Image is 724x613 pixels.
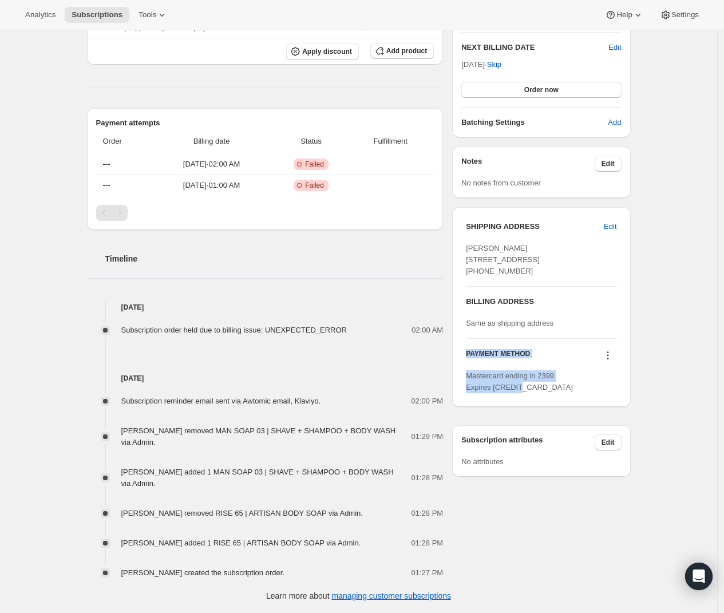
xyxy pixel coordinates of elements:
span: --- [103,160,110,168]
span: [PERSON_NAME] removed MAN SOAP 03 | SHAVE + SHAMPOO + BODY WASH via Admin. [121,426,396,446]
button: Edit [595,434,622,450]
span: Billing date [155,136,268,147]
span: 01:28 PM [412,537,444,549]
span: 01:29 PM [412,431,444,442]
span: Order now [524,85,559,94]
span: --- [103,181,110,189]
h3: BILLING ADDRESS [466,296,616,307]
span: Subscription reminder email sent via Awtomic email, Klaviyo. [121,397,321,405]
span: [PERSON_NAME] [STREET_ADDRESS] [PHONE_NUMBER] [466,244,540,275]
a: managing customer subscriptions [331,591,451,600]
span: 02:00 PM [412,396,444,407]
span: Add product [386,46,427,56]
span: [PERSON_NAME] removed RISE 65 | ARTISAN BODY SOAP via Admin. [121,509,363,517]
span: Skip [487,59,501,70]
span: 02:00 AM [412,325,443,336]
span: Subscriptions [72,10,122,19]
span: Failed [305,181,324,190]
h3: PAYMENT METHOD [466,349,530,365]
button: Apply discount [286,43,359,60]
button: Help [598,7,650,23]
span: Help [616,10,632,19]
h2: NEXT BILLING DATE [461,42,608,53]
p: Learn more about [266,590,451,602]
span: [DATE] · [461,60,501,69]
span: [PERSON_NAME] added 1 MAN SOAP 03 | SHAVE + SHAMPOO + BODY WASH via Admin. [121,468,394,488]
span: Failed [305,160,324,169]
span: 01:28 PM [412,472,444,484]
h3: Notes [461,156,595,172]
button: Edit [608,42,621,53]
button: Edit [597,217,623,236]
span: [PERSON_NAME] added 1 RISE 65 | ARTISAN BODY SOAP via Admin. [121,539,361,547]
span: [DATE] · 02:00 AM [155,159,268,170]
span: No notes from customer [461,179,541,187]
span: Mastercard ending in 2399 Expires [CREDIT_CARD_DATA] [466,371,573,391]
span: [DATE] · 01:00 AM [155,180,268,191]
span: Status [275,136,347,147]
nav: Pagination [96,205,434,221]
h2: Timeline [105,253,444,264]
button: Add [601,113,628,132]
span: Same as shipping address [466,319,553,327]
h3: SHIPPING ADDRESS [466,221,604,232]
div: Open Intercom Messenger [685,563,713,590]
button: Add product [370,43,434,59]
span: Edit [602,159,615,168]
span: [PERSON_NAME] created the subscription order. [121,568,284,577]
span: Edit [604,221,616,232]
h4: [DATE] [87,302,444,313]
span: Settings [671,10,699,19]
span: Edit [602,438,615,447]
h3: Subscription attributes [461,434,595,450]
span: 01:28 PM [412,508,444,519]
span: 01:27 PM [412,567,444,579]
button: Tools [132,7,175,23]
button: Edit [595,156,622,172]
th: Order [96,129,152,154]
button: Order now [461,82,621,98]
span: Subscription order held due to billing issue: UNEXPECTED_ERROR [121,326,347,334]
span: No attributes [461,457,504,466]
span: Analytics [25,10,56,19]
span: Add [608,117,621,128]
h2: Payment attempts [96,117,434,129]
h6: Batching Settings [461,117,608,128]
h4: [DATE] [87,373,444,384]
span: Tools [139,10,156,19]
button: Skip [480,56,508,74]
span: Fulfillment [354,136,427,147]
button: Settings [653,7,706,23]
button: Subscriptions [65,7,129,23]
button: Analytics [18,7,62,23]
span: Apply discount [302,47,352,56]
